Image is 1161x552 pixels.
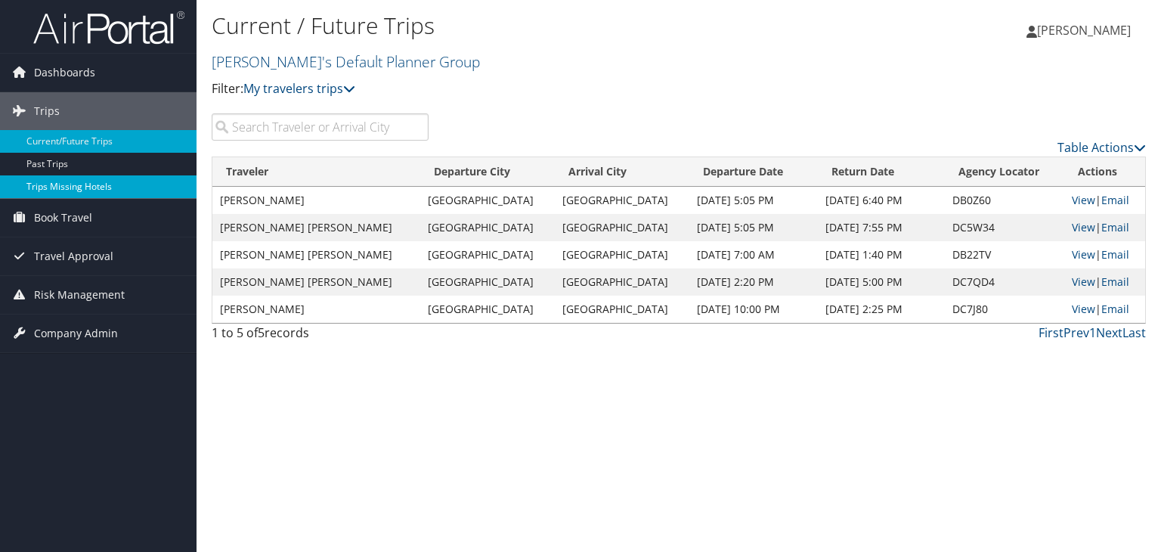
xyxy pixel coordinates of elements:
a: [PERSON_NAME]'s Default Planner Group [212,51,484,72]
td: | [1064,241,1145,268]
a: View [1072,193,1095,207]
td: [GEOGRAPHIC_DATA] [420,187,555,214]
td: [DATE] 2:25 PM [818,296,945,323]
a: View [1072,247,1095,262]
span: Company Admin [34,315,118,352]
th: Actions [1064,157,1145,187]
td: [GEOGRAPHIC_DATA] [555,187,689,214]
td: [DATE] 2:20 PM [689,268,818,296]
th: Agency Locator: activate to sort column ascending [945,157,1065,187]
td: [DATE] 1:40 PM [818,241,945,268]
a: First [1039,324,1063,341]
td: DC5W34 [945,214,1065,241]
td: | [1064,268,1145,296]
a: 1 [1089,324,1096,341]
td: [GEOGRAPHIC_DATA] [420,268,555,296]
span: 5 [258,324,265,341]
div: 1 to 5 of records [212,324,429,349]
th: Departure City: activate to sort column ascending [420,157,555,187]
td: | [1064,187,1145,214]
span: Book Travel [34,199,92,237]
td: [DATE] 7:55 PM [818,214,945,241]
td: [PERSON_NAME] [PERSON_NAME] [212,268,420,296]
span: Travel Approval [34,237,113,275]
a: My travelers trips [243,80,355,97]
td: DB22TV [945,241,1065,268]
td: [DATE] 5:05 PM [689,214,818,241]
a: Email [1101,193,1129,207]
span: Risk Management [34,276,125,314]
input: Search Traveler or Arrival City [212,113,429,141]
td: [GEOGRAPHIC_DATA] [555,296,689,323]
td: [DATE] 5:05 PM [689,187,818,214]
td: [GEOGRAPHIC_DATA] [420,296,555,323]
a: View [1072,302,1095,316]
th: Arrival City: activate to sort column ascending [555,157,689,187]
td: [DATE] 6:40 PM [818,187,945,214]
td: [PERSON_NAME] [212,296,420,323]
a: Prev [1063,324,1089,341]
td: | [1064,296,1145,323]
td: [GEOGRAPHIC_DATA] [420,214,555,241]
td: [PERSON_NAME] [PERSON_NAME] [212,214,420,241]
td: [GEOGRAPHIC_DATA] [555,214,689,241]
td: DC7J80 [945,296,1065,323]
span: [PERSON_NAME] [1037,22,1131,39]
td: [DATE] 10:00 PM [689,296,818,323]
td: [PERSON_NAME] [212,187,420,214]
a: View [1072,274,1095,289]
span: Trips [34,92,60,130]
a: Email [1101,247,1129,262]
a: Last [1122,324,1146,341]
td: [GEOGRAPHIC_DATA] [420,241,555,268]
th: Traveler: activate to sort column ascending [212,157,420,187]
th: Return Date: activate to sort column ascending [818,157,945,187]
td: DB0Z60 [945,187,1065,214]
th: Departure Date: activate to sort column descending [689,157,818,187]
td: [GEOGRAPHIC_DATA] [555,268,689,296]
td: [DATE] 5:00 PM [818,268,945,296]
td: [GEOGRAPHIC_DATA] [555,241,689,268]
a: Email [1101,274,1129,289]
img: airportal-logo.png [33,10,184,45]
h1: Current / Future Trips [212,10,834,42]
a: View [1072,220,1095,234]
a: Email [1101,220,1129,234]
p: Filter: [212,79,834,99]
a: Next [1096,324,1122,341]
a: [PERSON_NAME] [1026,8,1146,53]
td: DC7QD4 [945,268,1065,296]
a: Email [1101,302,1129,316]
a: Table Actions [1057,139,1146,156]
span: Dashboards [34,54,95,91]
td: [PERSON_NAME] [PERSON_NAME] [212,241,420,268]
td: | [1064,214,1145,241]
td: [DATE] 7:00 AM [689,241,818,268]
